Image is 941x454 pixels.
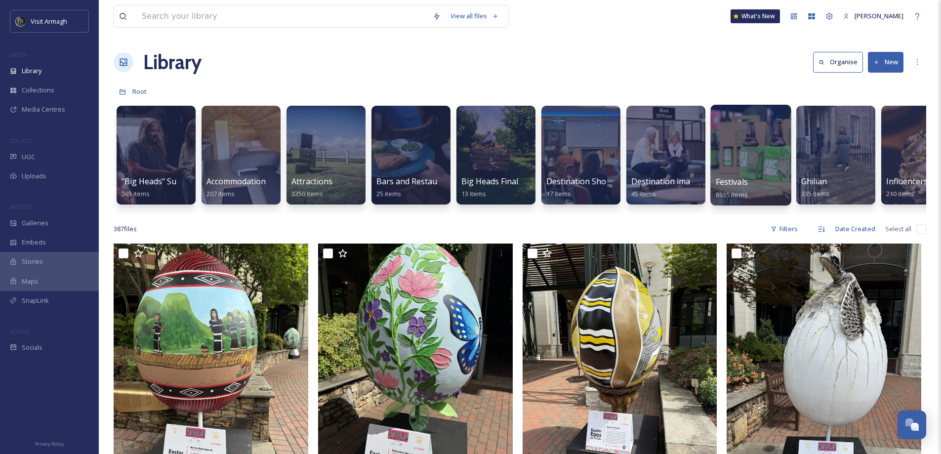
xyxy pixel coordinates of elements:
a: Attractions3250 items [291,177,332,198]
span: Stories [22,257,43,266]
span: Collections [22,85,54,95]
span: WIDGETS [10,203,33,210]
span: 3250 items [291,189,323,198]
span: Ghilian [801,176,827,187]
a: Library [143,47,202,77]
span: Embeds [22,238,46,247]
a: "Big Heads" Summer Content 2025365 items [122,177,250,198]
span: 365 items [122,189,150,198]
span: SnapLink [22,296,49,305]
span: Media Centres [22,105,65,114]
span: Big Heads Final Videos [461,176,545,187]
a: Festivals6935 items [716,177,748,199]
a: Accommodation207 items [206,177,266,198]
span: COLLECT [10,137,31,144]
a: Root [132,85,147,97]
a: Destination imagery45 items [631,177,707,198]
button: Open Chat [898,411,926,439]
span: Destination imagery [631,176,707,187]
span: Bars and Restaurants [376,176,457,187]
a: Organise [813,52,868,72]
span: 45 items [631,189,656,198]
span: 25 items [376,189,401,198]
a: Ghilian335 items [801,177,829,198]
span: Privacy Policy [35,441,64,447]
a: Bars and Restaurants25 items [376,177,457,198]
span: SOCIALS [10,328,30,335]
span: 335 items [801,189,829,198]
span: Destination Showcase, The Alex, [DATE] [546,176,695,187]
button: New [868,52,903,72]
span: Influencers [886,176,928,187]
span: Accommodation [206,176,266,187]
span: 17 items [546,189,571,198]
span: MEDIA [10,51,27,58]
span: "Big Heads" Summer Content 2025 [122,176,250,187]
span: Attractions [291,176,332,187]
span: Select all [885,224,911,234]
span: Root [132,87,147,96]
button: Organise [813,52,863,72]
span: 13 items [461,189,486,198]
span: Library [22,66,41,76]
a: View all files [446,6,503,26]
a: Influencers210 items [886,177,928,198]
span: [PERSON_NAME] [855,11,903,20]
span: 210 items [886,189,914,198]
span: 6935 items [716,190,748,199]
span: Uploads [22,171,46,181]
input: Search your library [137,5,428,27]
div: Date Created [830,219,880,239]
span: Galleries [22,218,48,228]
a: Big Heads Final Videos13 items [461,177,545,198]
div: Filters [766,219,803,239]
a: Destination Showcase, The Alex, [DATE]17 items [546,177,695,198]
a: [PERSON_NAME] [838,6,908,26]
img: THE-FIRST-PLACE-VISIT-ARMAGH.COM-BLACK.jpg [16,16,26,26]
span: 387 file s [114,224,137,234]
span: Socials [22,343,42,352]
a: What's New [731,9,780,23]
span: Festivals [716,176,748,187]
span: 207 items [206,189,235,198]
span: UGC [22,152,35,162]
a: Privacy Policy [35,437,64,449]
span: Maps [22,277,38,286]
span: Visit Armagh [31,17,67,26]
